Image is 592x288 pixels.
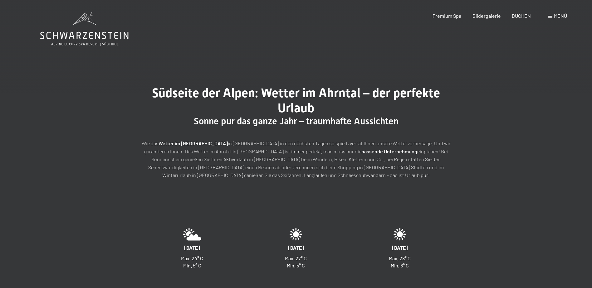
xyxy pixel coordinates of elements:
[140,139,452,179] p: Wie das in [GEOGRAPHIC_DATA] in den nächsten Tagen so spielt, verrät Ihnen unsere Wettervorhersag...
[391,262,409,268] span: Min. 6° C
[288,245,304,251] span: [DATE]
[183,262,201,268] span: Min. 5° C
[287,262,305,268] span: Min. 5° C
[184,245,200,251] span: [DATE]
[181,255,203,261] span: Max. 24° C
[361,148,417,154] strong: passende Unternehmung
[389,255,411,261] span: Max. 28° C
[392,245,408,251] span: [DATE]
[159,140,228,146] strong: Wetter im [GEOGRAPHIC_DATA]
[285,255,307,261] span: Max. 27° C
[472,13,501,19] a: Bildergalerie
[433,13,461,19] a: Premium Spa
[554,13,567,19] span: Menü
[512,13,531,19] a: BUCHEN
[194,116,399,127] span: Sonne pur das ganze Jahr – traumhafte Aussichten
[152,86,440,115] span: Südseite der Alpen: Wetter im Ahrntal – der perfekte Urlaub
